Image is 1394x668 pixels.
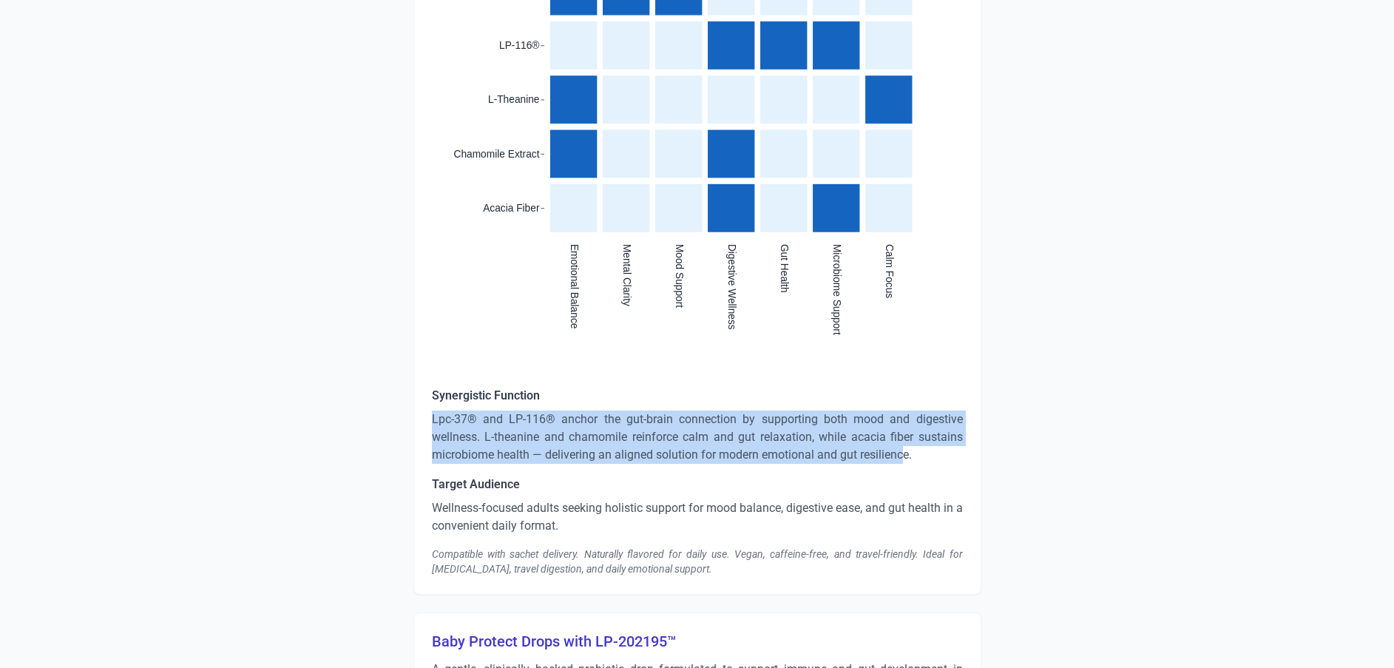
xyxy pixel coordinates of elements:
[432,631,963,652] h3: Baby Protect Drops with LP-202195™
[488,94,540,105] text: L-Theanine
[432,499,963,535] p: Wellness-focused adults seeking holistic support for mood balance, digestive ease, and gut health...
[673,244,684,308] text: Mood Support
[432,476,963,493] h5: Target Audience
[499,40,539,51] text: LP-116®
[568,244,894,335] g: x-axis tick label
[453,149,539,160] text: Chamomile Extract
[883,244,894,298] text: Calm Focus
[432,547,963,576] div: Compatible with sachet delivery. Naturally flavored for daily use. Vegan, caffeine-free, and trav...
[778,244,789,293] text: Gut Health
[483,203,540,214] text: Acacia Fiber
[830,244,842,335] text: Microbiome Support
[620,244,632,306] text: Mental Clarity
[725,244,737,330] text: Digestive Wellness
[432,387,963,405] h5: Synergistic Function
[432,411,963,464] p: Lpc-37® and LP-116® anchor the gut-brain connection by supporting both mood and digestive wellnes...
[568,244,579,329] text: Emotional Balance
